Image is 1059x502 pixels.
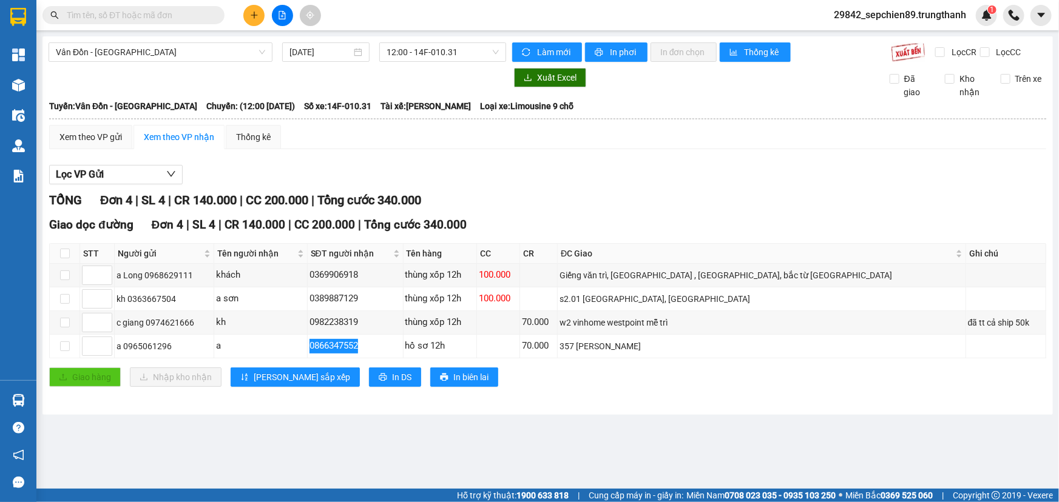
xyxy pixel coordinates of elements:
button: printerIn biên lai [430,367,498,387]
span: 1 [990,5,994,14]
span: | [942,489,944,502]
div: w2 vinhome westpoint mễ trì [560,316,964,329]
span: CR 140.000 [225,218,285,232]
span: Miền Nam [686,489,836,502]
span: TỔNG [49,193,82,207]
span: plus [250,11,259,19]
span: download [524,73,532,83]
span: CR 140.000 [174,193,237,207]
div: 357 [PERSON_NAME] [560,340,964,353]
span: Đơn 4 [100,193,132,207]
span: ⚪️ [839,493,842,498]
div: Giếng văn trì, [GEOGRAPHIC_DATA] , [GEOGRAPHIC_DATA], bắc từ [GEOGRAPHIC_DATA] [560,269,964,282]
span: Làm mới [537,45,572,59]
img: warehouse-icon [12,79,25,92]
div: hồ sơ 12h [405,339,475,353]
span: CC 200.000 [294,218,355,232]
div: a sơn [216,292,305,306]
img: phone-icon [1009,10,1020,21]
span: Loại xe: Limousine 9 chỗ [480,99,573,113]
strong: 0369 525 060 [881,490,933,500]
input: Tìm tên, số ĐT hoặc mã đơn [67,8,210,22]
span: | [240,193,243,207]
img: 9k= [891,42,925,62]
span: copyright [992,491,1000,500]
span: Kho nhận [955,72,991,99]
td: 0866347552 [308,335,404,358]
span: bar-chart [729,48,740,58]
span: down [166,169,176,179]
td: a [214,335,308,358]
span: | [288,218,291,232]
span: Trên xe [1010,72,1047,85]
div: s2.01 [GEOGRAPHIC_DATA], [GEOGRAPHIC_DATA] [560,292,964,306]
button: sort-ascending[PERSON_NAME] sắp xếp [231,367,360,387]
button: caret-down [1030,5,1052,26]
button: printerIn DS [369,367,421,387]
div: khách [216,268,305,283]
span: file-add [278,11,286,19]
th: STT [80,244,115,264]
button: bar-chartThống kê [720,42,791,62]
span: Thống kê [745,45,781,59]
span: SL 4 [141,193,165,207]
div: kh [216,315,305,330]
input: 12/08/2025 [289,45,351,59]
img: warehouse-icon [12,109,25,122]
span: Giao dọc đường [49,218,134,232]
div: 70.000 [522,339,555,353]
button: plus [243,5,265,26]
span: Tổng cước 340.000 [364,218,467,232]
span: 12:00 - 14F-010.31 [387,43,499,61]
div: thùng xốp 12h [405,292,475,306]
span: | [578,489,580,502]
span: caret-down [1036,10,1047,21]
button: Lọc VP Gửi [49,165,183,184]
span: Tài xế: [PERSON_NAME] [381,99,471,113]
span: Số xe: 14F-010.31 [304,99,371,113]
button: downloadNhập kho nhận [130,367,222,387]
td: 0982238319 [308,311,404,335]
div: 0866347552 [310,339,401,353]
span: In phơi [610,45,638,59]
div: c giang 0974621666 [117,316,212,329]
span: 29842_sepchien89.trungthanh [824,7,976,22]
span: Cung cấp máy in - giấy in: [589,489,683,502]
div: a 0965061296 [117,340,212,353]
span: | [311,193,314,207]
div: Xem theo VP gửi [59,130,122,144]
span: In DS [392,370,411,384]
div: kh 0363667504 [117,292,212,306]
span: notification [13,449,24,461]
span: In biên lai [453,370,489,384]
span: SL 4 [192,218,215,232]
th: Ghi chú [966,244,1046,264]
td: a sơn [214,287,308,311]
img: icon-new-feature [981,10,992,21]
span: Tổng cước 340.000 [317,193,421,207]
div: 100.000 [479,292,518,306]
td: kh [214,311,308,335]
div: Xem theo VP nhận [144,130,214,144]
strong: 1900 633 818 [516,490,569,500]
div: 0389887129 [310,292,401,306]
span: Hỗ trợ kỹ thuật: [457,489,569,502]
b: Tuyến: Vân Đồn - [GEOGRAPHIC_DATA] [49,101,197,111]
img: logo-vxr [10,8,26,26]
span: Vân Đồn - Hà Nội [56,43,265,61]
span: search [50,11,59,19]
span: Lọc CR [947,45,978,59]
div: thùng xốp 12h [405,268,475,283]
span: Người gửi [118,247,201,260]
span: aim [306,11,314,19]
img: dashboard-icon [12,49,25,61]
th: CC [477,244,521,264]
span: Đơn 4 [152,218,184,232]
span: [PERSON_NAME] sắp xếp [254,370,350,384]
span: sync [522,48,532,58]
span: Xuất Excel [537,71,577,84]
div: 0982238319 [310,315,401,330]
div: a Long 0968629111 [117,269,212,282]
div: 70.000 [522,315,555,330]
span: question-circle [13,422,24,433]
